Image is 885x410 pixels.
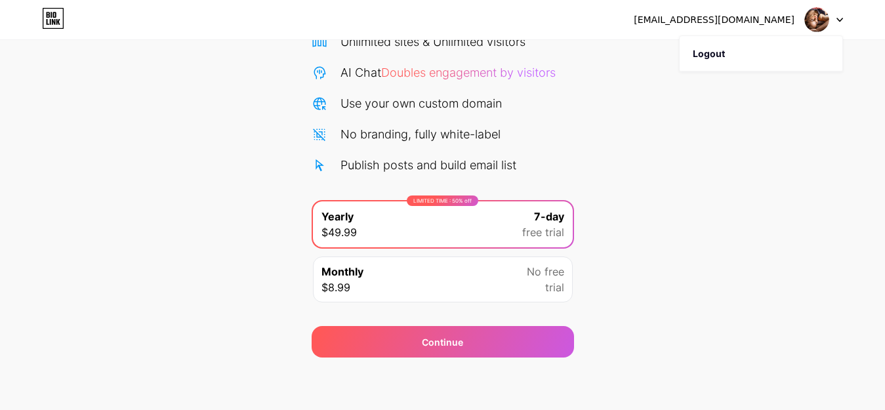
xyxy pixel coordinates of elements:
span: $8.99 [321,279,350,295]
span: 7-day [534,209,564,224]
span: trial [545,279,564,295]
div: No branding, fully white-label [340,125,501,143]
img: gfnytx01 [804,7,829,32]
span: $49.99 [321,224,357,240]
div: AI Chat [340,64,556,81]
span: Yearly [321,209,354,224]
li: Logout [680,36,842,72]
div: [EMAIL_ADDRESS][DOMAIN_NAME] [634,13,794,27]
div: LIMITED TIME : 50% off [407,195,478,206]
span: Doubles engagement by visitors [381,66,556,79]
div: Unlimited sites & Unlimited visitors [340,33,525,51]
div: Publish posts and build email list [340,156,516,174]
span: free trial [522,224,564,240]
div: Continue [422,335,463,349]
div: Use your own custom domain [340,94,502,112]
span: No free [527,264,564,279]
span: Monthly [321,264,363,279]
